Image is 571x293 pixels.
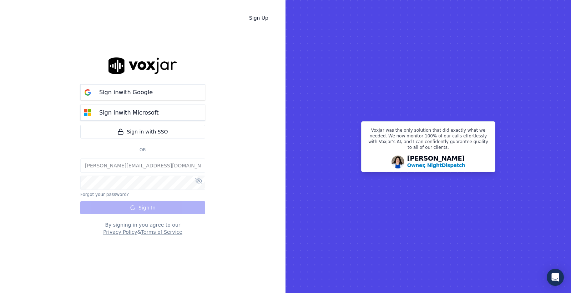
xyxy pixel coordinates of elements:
input: Email [80,158,205,173]
div: By signing in you agree to our & [80,221,205,236]
p: Sign in with Microsoft [99,108,158,117]
button: Sign inwith Microsoft [80,105,205,121]
div: Open Intercom Messenger [547,269,564,286]
button: Sign inwith Google [80,84,205,100]
img: microsoft Sign in button [81,106,95,120]
button: Terms of Service [141,228,182,236]
a: Sign Up [243,11,274,24]
button: Privacy Policy [103,228,137,236]
button: Forgot your password? [80,192,129,197]
img: Avatar [391,156,404,168]
p: Owner, NightDispatch [407,162,465,169]
img: google Sign in button [81,85,95,100]
p: Voxjar was the only solution that did exactly what we needed. We now monitor 100% of our calls ef... [366,127,491,153]
div: [PERSON_NAME] [407,155,465,169]
a: Sign in with SSO [80,125,205,138]
p: Sign in with Google [99,88,153,97]
span: Or [137,147,149,153]
img: logo [108,57,177,74]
